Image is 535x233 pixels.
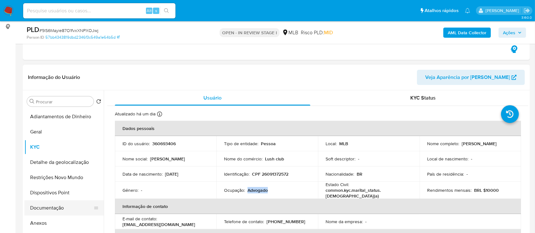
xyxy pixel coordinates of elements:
[115,121,521,136] th: Dados pessoais
[45,35,120,40] a: 57bb4343819dbd2346f3c549a1e64b5d
[425,7,459,14] span: Atalhos rápidos
[141,187,142,193] p: -
[267,219,305,224] p: [PHONE_NUMBER]
[326,141,337,146] p: Local :
[326,156,355,162] p: Soft descriptor :
[24,109,104,124] button: Adiantamentos de Dinheiro
[24,139,104,155] button: KYC
[252,171,288,177] p: CPF 26091372572
[425,70,510,85] span: Veja Aparência por [PERSON_NAME]
[224,219,264,224] p: Telefone de contato :
[23,7,175,15] input: Pesquise usuários ou casos...
[326,187,409,199] p: common.kyc.marital_status.[DEMOGRAPHIC_DATA](a)
[24,124,104,139] button: Geral
[524,7,530,14] a: Sair
[122,222,195,227] p: [EMAIL_ADDRESS][DOMAIN_NAME]
[282,29,298,36] div: MLB
[24,155,104,170] button: Detalhe da geolocalização
[160,6,173,15] button: search-icon
[521,15,532,20] span: 3.160.0
[28,74,80,81] h1: Informação do Usuário
[96,99,101,106] button: Retornar ao pedido padrão
[39,27,98,34] span: # 9lS6Mayie87O1fvxXNPXOJwj
[122,171,162,177] p: Data de nascimento :
[224,171,249,177] p: Identificação :
[443,28,491,38] button: AML Data Collector
[155,8,157,14] span: s
[30,99,35,104] button: Procurar
[427,171,464,177] p: País de residência :
[503,28,515,38] span: Ações
[224,156,262,162] p: Nome do comércio :
[150,156,185,162] p: [PERSON_NAME]
[27,35,44,40] b: Person ID
[427,141,459,146] p: Nome completo :
[115,199,521,214] th: Informação de contato
[265,156,284,162] p: Lush club
[365,219,367,224] p: -
[499,28,526,38] button: Ações
[474,187,499,193] p: BRL $10000
[326,171,354,177] p: Nacionalidade :
[115,111,155,117] p: Atualizado há um dia
[410,94,436,101] span: KYC Status
[122,141,150,146] p: ID do usuário :
[466,171,468,177] p: -
[24,185,104,200] button: Dispositivos Point
[326,219,363,224] p: Nome da empresa :
[339,141,348,146] p: MLB
[448,28,486,38] b: AML Data Collector
[165,171,178,177] p: [DATE]
[147,8,152,14] span: Alt
[27,24,39,35] b: PLD
[465,8,470,13] a: Notificações
[122,187,138,193] p: Gênero :
[122,216,157,222] p: E-mail de contato :
[427,156,468,162] p: Local de nascimento :
[152,141,176,146] p: 360693406
[24,200,99,216] button: Documentação
[261,141,276,146] p: Pessoa
[224,141,258,146] p: Tipo de entidade :
[36,99,91,105] input: Procurar
[326,182,349,187] p: Estado Civil :
[24,216,104,231] button: Anexos
[357,171,362,177] p: BR
[24,170,104,185] button: Restrições Novo Mundo
[220,28,280,37] p: OPEN - IN REVIEW STAGE I
[224,187,245,193] p: Ocupação :
[471,156,472,162] p: -
[485,8,521,14] p: carlos.guerra@mercadopago.com.br
[417,70,525,85] button: Veja Aparência por [PERSON_NAME]
[301,29,333,36] span: Risco PLD:
[324,29,333,36] span: MID
[122,156,148,162] p: Nome social :
[427,187,472,193] p: Rendimentos mensais :
[203,94,221,101] span: Usuário
[248,187,268,193] p: Advogado
[462,141,497,146] p: [PERSON_NAME]
[358,156,359,162] p: -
